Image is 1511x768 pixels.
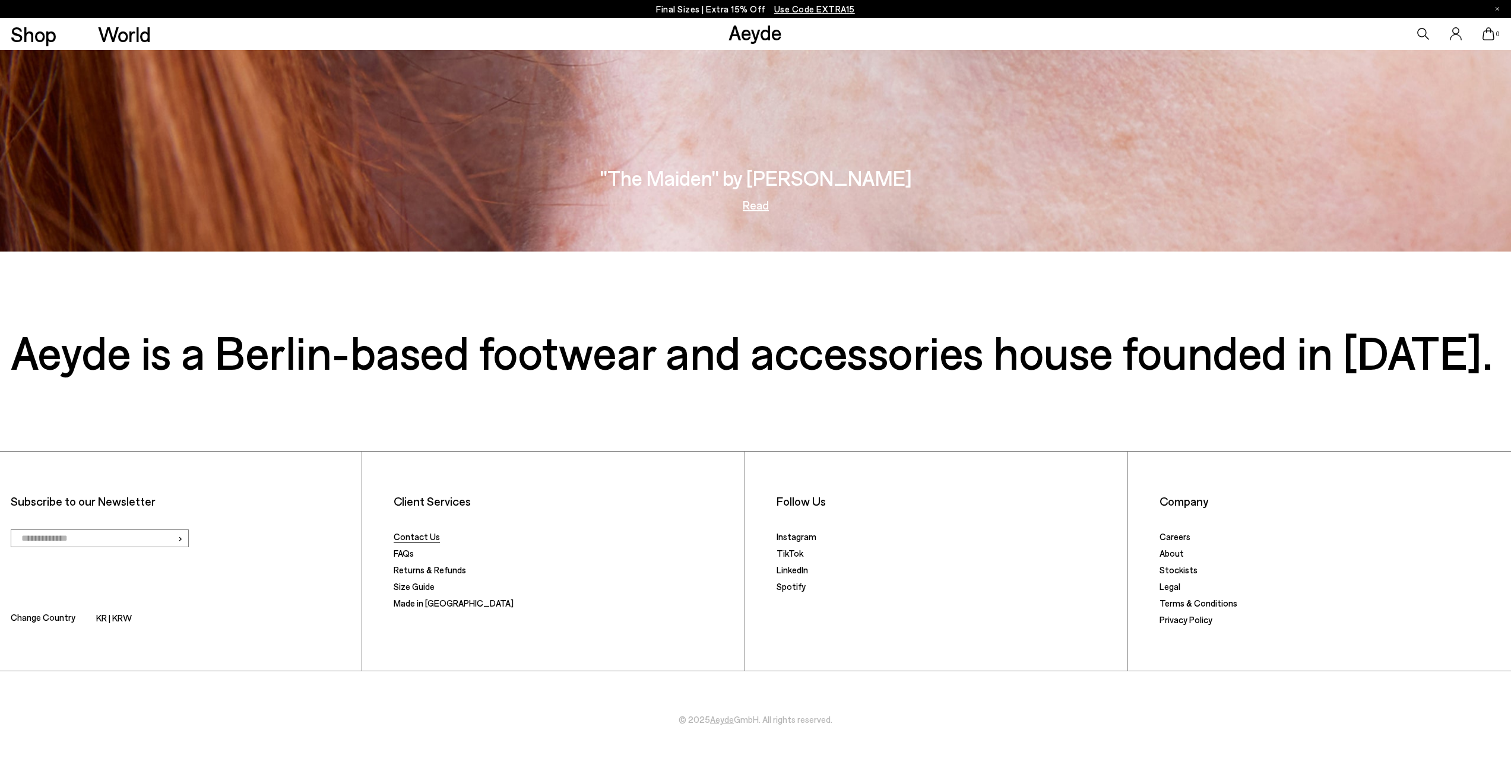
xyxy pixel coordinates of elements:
a: FAQs [394,548,414,558]
a: Terms & Conditions [1160,598,1237,608]
p: Final Sizes | Extra 15% Off [656,2,855,17]
li: Client Services [394,494,734,509]
p: Subscribe to our Newsletter [11,494,351,509]
li: KR | KRW [96,611,132,627]
a: Aeyde [710,714,734,725]
a: Aeyde [728,20,782,45]
a: Contact Us [394,531,440,542]
a: TikTok [777,548,803,558]
a: About [1160,548,1184,558]
a: World [98,24,151,45]
a: LinkedIn [777,564,808,575]
a: Returns & Refunds [394,564,466,575]
a: Legal [1160,581,1180,592]
a: Made in [GEOGRAPHIC_DATA] [394,598,514,608]
a: Spotify [777,581,806,592]
h3: Aeyde is a Berlin-based footwear and accessories house founded in [DATE]. [11,335,1501,368]
span: › [178,529,183,547]
a: Shop [11,24,56,45]
a: Privacy Policy [1160,614,1212,625]
a: Read [743,198,769,210]
a: 0 [1483,27,1494,40]
a: Size Guide [394,581,435,592]
span: 0 [1494,31,1500,37]
li: Follow Us [777,494,1117,509]
span: Navigate to /collections/ss25-final-sizes [774,4,855,14]
a: Stockists [1160,564,1198,575]
span: Change Country [11,610,75,627]
h3: "The Maiden" by [PERSON_NAME] [600,167,911,188]
a: Instagram [777,531,816,542]
li: Company [1160,494,1501,509]
a: Careers [1160,531,1190,542]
